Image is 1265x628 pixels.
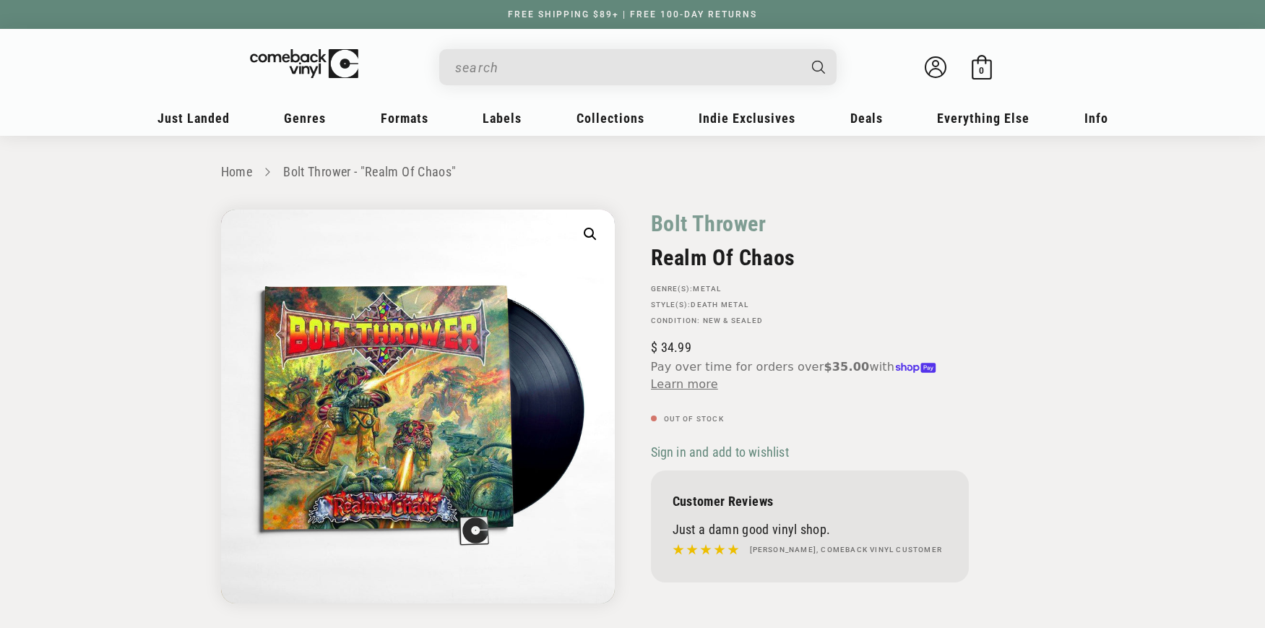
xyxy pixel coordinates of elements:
[493,9,772,20] a: FREE SHIPPING $89+ | FREE 100-DAY RETURNS
[381,111,428,126] span: Formats
[673,522,947,537] p: Just a damn good vinyl shop.
[439,49,837,85] div: Search
[283,164,456,179] a: Bolt Thrower - "Realm Of Chaos"
[651,444,793,460] button: Sign in and add to wishlist
[157,111,230,126] span: Just Landed
[455,53,798,82] input: search
[673,541,739,559] img: star5.svg
[651,340,691,355] span: 34.99
[693,285,721,293] a: Metal
[691,301,748,309] a: Death Metal
[1084,111,1108,126] span: Info
[651,415,969,423] p: Out of stock
[651,245,969,270] h2: Realm Of Chaos
[577,111,644,126] span: Collections
[483,111,522,126] span: Labels
[979,65,984,76] span: 0
[221,164,252,179] a: Home
[750,544,943,556] h4: [PERSON_NAME], Comeback Vinyl customer
[699,111,795,126] span: Indie Exclusives
[651,444,789,460] span: Sign in and add to wishlist
[799,49,838,85] button: Search
[651,210,767,238] a: Bolt Thrower
[850,111,883,126] span: Deals
[651,285,969,293] p: GENRE(S):
[651,301,969,309] p: STYLE(S):
[284,111,326,126] span: Genres
[937,111,1029,126] span: Everything Else
[673,494,947,509] p: Customer Reviews
[651,340,657,355] span: $
[221,162,1045,183] nav: breadcrumbs
[651,317,969,325] p: Condition: New & Sealed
